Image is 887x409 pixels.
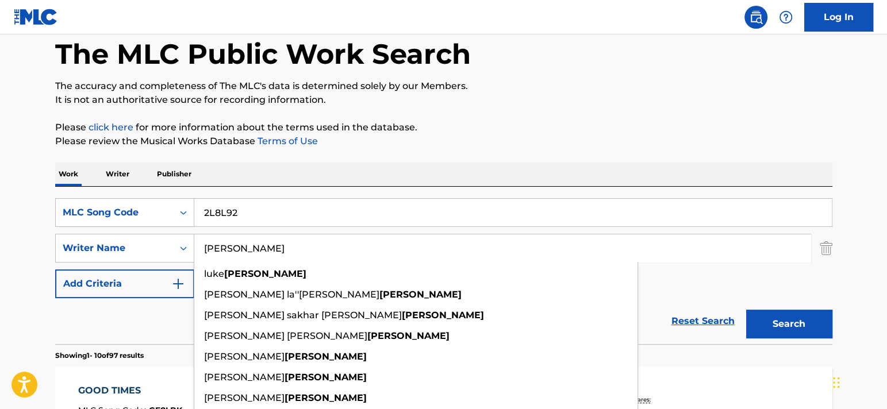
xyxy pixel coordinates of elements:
a: Terms of Use [255,136,318,146]
strong: [PERSON_NAME] [224,268,306,279]
img: 9d2ae6d4665cec9f34b9.svg [171,277,185,291]
a: Log In [804,3,873,32]
button: Add Criteria [55,269,194,298]
strong: [PERSON_NAME] [367,330,450,341]
p: Writer [102,162,133,186]
strong: [PERSON_NAME] [285,372,367,383]
strong: [PERSON_NAME] [285,351,367,362]
span: [PERSON_NAME] [PERSON_NAME] [204,330,367,341]
p: The accuracy and completeness of The MLC's data is determined solely by our Members. [55,79,832,93]
p: Showing 1 - 10 of 97 results [55,350,144,361]
a: click here [89,122,133,133]
p: It is not an authoritative source for recording information. [55,93,832,107]
form: Search Form [55,198,832,344]
span: luke [204,268,224,279]
a: Reset Search [666,308,740,334]
img: help [779,10,793,24]
img: search [749,10,763,24]
p: Please for more information about the terms used in the database. [55,121,832,134]
span: [PERSON_NAME] [204,392,285,403]
div: GOOD TIMES [78,384,182,398]
p: Work [55,162,82,186]
img: MLC Logo [14,9,58,25]
div: MLC Song Code [63,206,166,219]
div: Drag [833,365,840,400]
p: Please review the Musical Works Database [55,134,832,148]
img: Delete Criterion [820,234,832,263]
iframe: Chat Widget [830,354,887,409]
p: Publisher [153,162,195,186]
strong: [PERSON_NAME] [285,392,367,403]
span: [PERSON_NAME] [204,351,285,362]
strong: [PERSON_NAME] [402,310,484,321]
h1: The MLC Public Work Search [55,37,471,71]
button: Search [746,310,832,338]
span: [PERSON_NAME] [204,372,285,383]
span: [PERSON_NAME] la''[PERSON_NAME] [204,289,379,300]
span: [PERSON_NAME] sakhar [PERSON_NAME] [204,310,402,321]
div: Writer Name [63,241,166,255]
div: Help [774,6,797,29]
strong: [PERSON_NAME] [379,289,462,300]
a: Public Search [744,6,767,29]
